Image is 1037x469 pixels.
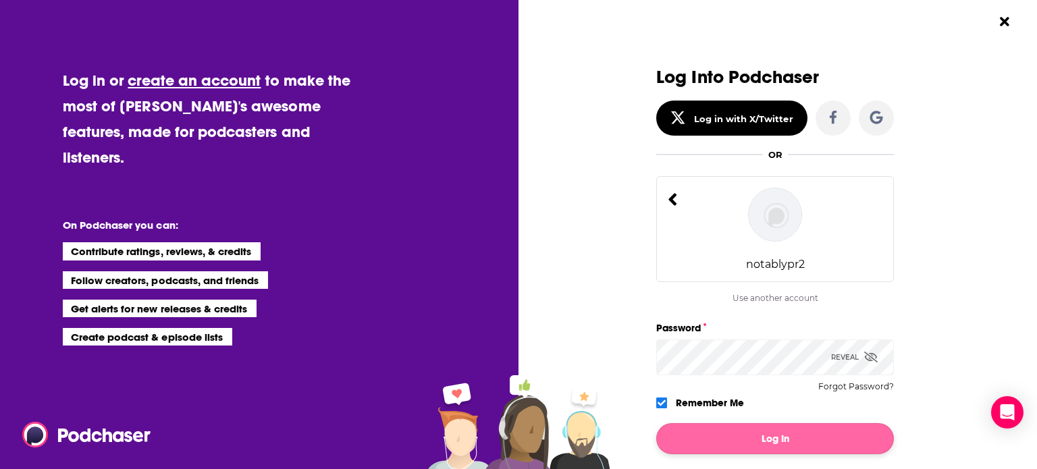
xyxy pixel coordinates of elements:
[63,328,232,346] li: Create podcast & episode lists
[63,219,333,231] li: On Podchaser you can:
[656,319,894,337] label: Password
[22,422,141,447] a: Podchaser - Follow, Share and Rate Podcasts
[656,293,894,303] div: Use another account
[768,149,782,160] div: OR
[992,9,1017,34] button: Close Button
[656,101,807,136] button: Log in with X/Twitter
[656,67,894,87] h3: Log Into Podchaser
[63,271,269,289] li: Follow creators, podcasts, and friends
[676,394,744,412] label: Remember Me
[991,396,1023,429] div: Open Intercom Messenger
[746,258,805,271] div: notablypr2
[818,382,894,391] button: Forgot Password?
[63,300,257,317] li: Get alerts for new releases & credits
[694,113,793,124] div: Log in with X/Twitter
[831,339,878,375] div: Reveal
[748,188,802,242] img: notablypr2
[128,71,261,90] a: create an account
[63,242,261,260] li: Contribute ratings, reviews, & credits
[22,422,152,447] img: Podchaser - Follow, Share and Rate Podcasts
[656,423,894,454] button: Log In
